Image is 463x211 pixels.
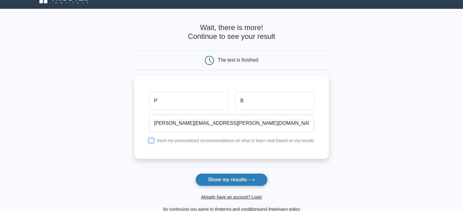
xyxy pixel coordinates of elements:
a: Already have an account? Login [201,195,262,199]
label: Send me personalized recommendations on what to learn next based on my results [156,138,314,143]
div: The test is finished [218,57,258,63]
h4: Wait, there is more! Continue to see your result [134,23,329,41]
input: Email [149,114,314,132]
input: First name [149,92,228,110]
button: Show my results [195,173,267,186]
input: Last name [235,92,314,110]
